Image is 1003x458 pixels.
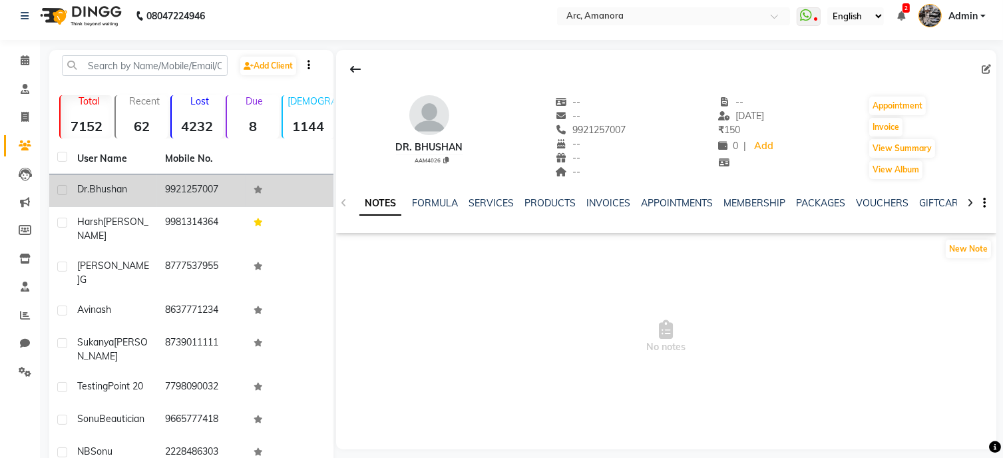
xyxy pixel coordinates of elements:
span: No notes [336,270,996,403]
p: Recent [121,95,167,107]
span: Harsh [77,216,103,228]
div: Back to Client [341,57,369,82]
strong: 62 [116,118,167,134]
td: 9981314364 [157,207,245,251]
span: [PERSON_NAME] [77,260,149,286]
a: PRODUCTS [524,197,576,209]
input: Search by Name/Mobile/Email/Code [62,55,228,76]
button: View Album [869,160,922,179]
span: NB [77,445,91,457]
td: 8777537955 [157,251,245,295]
a: Add Client [240,57,296,75]
a: VOUCHERS [856,197,908,209]
span: ₹ [719,124,725,136]
button: Appointment [869,97,926,115]
span: -- [556,152,581,164]
span: Dr. [77,183,89,195]
img: Admin [918,4,942,27]
strong: 8 [227,118,278,134]
a: FORMULA [412,197,458,209]
strong: 7152 [61,118,112,134]
p: [DEMOGRAPHIC_DATA] [288,95,334,107]
span: 2 [903,3,910,13]
a: Add [752,137,775,156]
span: G [80,274,87,286]
span: Testing [77,380,108,392]
span: Avinash [77,304,111,316]
span: Sukanya [77,336,114,348]
span: -- [556,166,581,178]
span: -- [719,96,744,108]
span: Sonu [77,413,99,425]
span: 9921257007 [556,124,626,136]
span: -- [556,96,581,108]
button: New Note [946,240,991,258]
a: APPOINTMENTS [641,197,713,209]
span: Admin [948,9,978,23]
a: GIFTCARDS [919,197,971,209]
a: 2 [897,10,905,22]
span: 150 [719,124,741,136]
td: 7798090032 [157,371,245,404]
span: [PERSON_NAME] [77,216,148,242]
button: View Summary [869,139,935,158]
p: Due [230,95,278,107]
p: Lost [177,95,223,107]
a: NOTES [359,192,401,216]
img: avatar [409,95,449,135]
strong: 1144 [283,118,334,134]
span: [DATE] [719,110,765,122]
td: 8739011111 [157,328,245,371]
td: 9921257007 [157,174,245,207]
div: Dr. bhushan [396,140,463,154]
span: bhushan [89,183,127,195]
span: | [744,139,747,153]
td: 9665777418 [157,404,245,437]
span: Point 20 [108,380,143,392]
div: AAM4026 [401,155,463,164]
strong: 4232 [172,118,223,134]
span: Sonu [91,445,112,457]
span: -- [556,138,581,150]
a: PACKAGES [796,197,845,209]
span: Beautician [99,413,144,425]
a: MEMBERSHIP [723,197,785,209]
a: SERVICES [469,197,514,209]
th: Mobile No. [157,144,245,174]
th: User Name [69,144,157,174]
p: Total [66,95,112,107]
td: 8637771234 [157,295,245,328]
button: Invoice [869,118,903,136]
a: INVOICES [586,197,630,209]
span: -- [556,110,581,122]
span: 0 [719,140,739,152]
